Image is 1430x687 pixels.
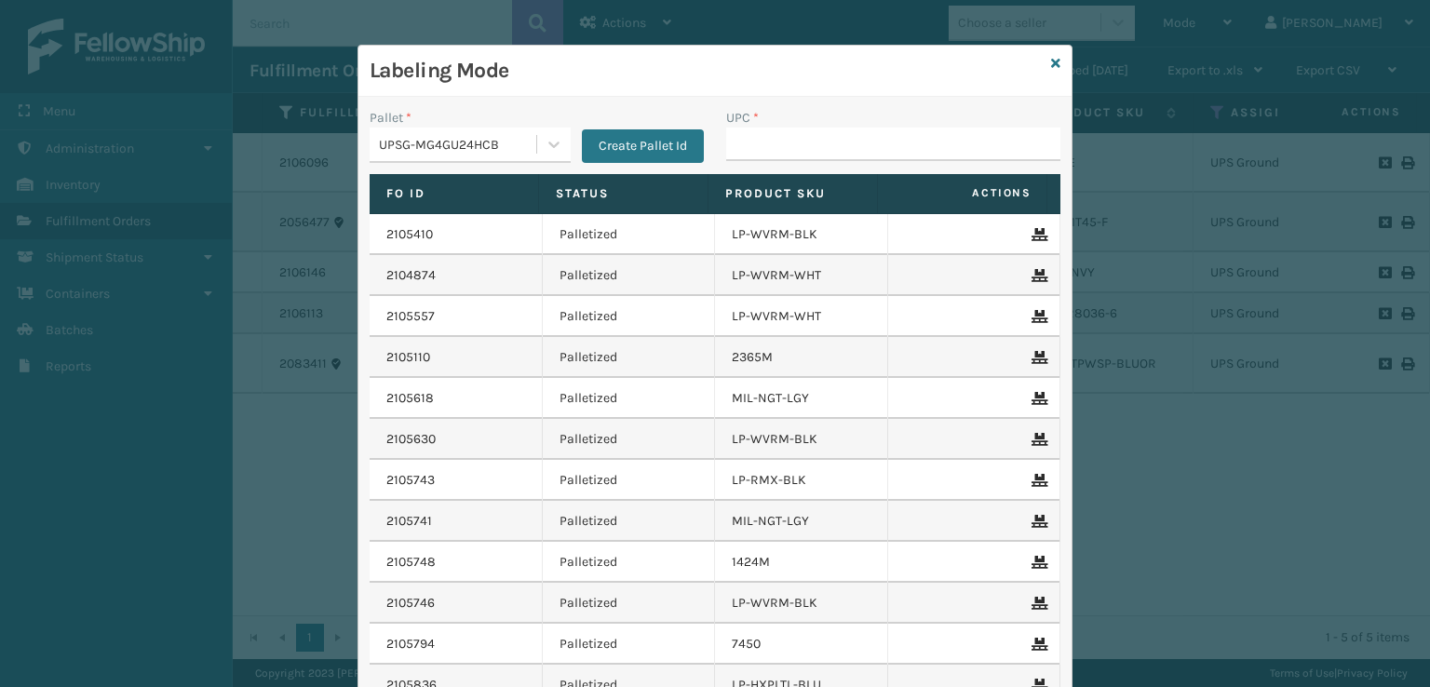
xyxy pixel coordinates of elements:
[370,108,411,128] label: Pallet
[386,389,434,408] a: 2105618
[715,255,888,296] td: LP-WVRM-WHT
[1032,474,1043,487] i: Remove From Pallet
[1032,433,1043,446] i: Remove From Pallet
[884,178,1043,209] span: Actions
[386,225,433,244] a: 2105410
[715,214,888,255] td: LP-WVRM-BLK
[386,348,430,367] a: 2105110
[715,337,888,378] td: 2365M
[543,337,716,378] td: Palletized
[715,624,888,665] td: 7450
[370,57,1044,85] h3: Labeling Mode
[715,460,888,501] td: LP-RMX-BLK
[543,214,716,255] td: Palletized
[379,135,538,155] div: UPSG-MG4GU24HCB
[715,296,888,337] td: LP-WVRM-WHT
[715,542,888,583] td: 1424M
[582,129,704,163] button: Create Pallet Id
[1032,556,1043,569] i: Remove From Pallet
[386,471,435,490] a: 2105743
[386,185,521,202] label: Fo Id
[1032,310,1043,323] i: Remove From Pallet
[725,185,860,202] label: Product SKU
[715,583,888,624] td: LP-WVRM-BLK
[386,553,436,572] a: 2105748
[1032,392,1043,405] i: Remove From Pallet
[543,296,716,337] td: Palletized
[386,635,435,653] a: 2105794
[556,185,691,202] label: Status
[1032,269,1043,282] i: Remove From Pallet
[543,583,716,624] td: Palletized
[543,378,716,419] td: Palletized
[543,624,716,665] td: Palletized
[1032,351,1043,364] i: Remove From Pallet
[386,266,436,285] a: 2104874
[715,378,888,419] td: MIL-NGT-LGY
[543,460,716,501] td: Palletized
[386,594,435,613] a: 2105746
[543,501,716,542] td: Palletized
[726,108,759,128] label: UPC
[543,419,716,460] td: Palletized
[1032,515,1043,528] i: Remove From Pallet
[543,542,716,583] td: Palletized
[543,255,716,296] td: Palletized
[715,501,888,542] td: MIL-NGT-LGY
[386,307,435,326] a: 2105557
[386,430,436,449] a: 2105630
[715,419,888,460] td: LP-WVRM-BLK
[1032,228,1043,241] i: Remove From Pallet
[1032,597,1043,610] i: Remove From Pallet
[1032,638,1043,651] i: Remove From Pallet
[386,512,432,531] a: 2105741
